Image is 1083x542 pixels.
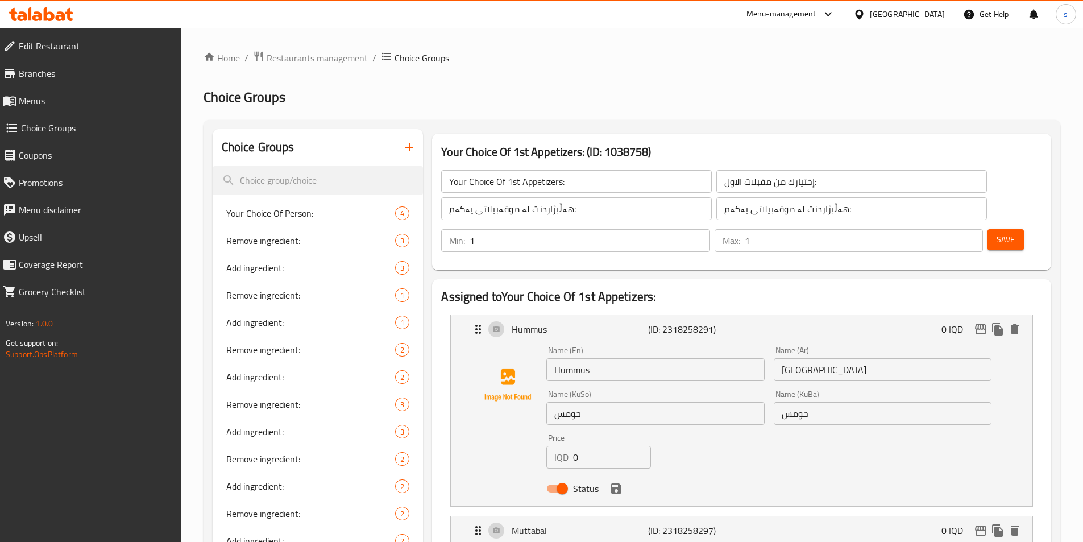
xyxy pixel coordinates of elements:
[19,67,172,80] span: Branches
[395,343,409,357] div: Choices
[226,234,396,247] span: Remove ingredient:
[774,358,991,381] input: Enter name Ar
[204,51,1060,65] nav: breadcrumb
[395,316,409,329] div: Choices
[35,316,53,331] span: 1.0.0
[213,309,424,336] div: Add ingredient:1
[213,363,424,391] div: Add ingredient:2
[19,258,172,271] span: Coverage Report
[213,254,424,282] div: Add ingredient:3
[19,230,172,244] span: Upsell
[396,372,409,383] span: 2
[746,7,816,21] div: Menu-management
[441,288,1042,305] h2: Assigned to Your Choice Of 1st Appetizers:
[395,206,409,220] div: Choices
[19,148,172,162] span: Coupons
[226,288,396,302] span: Remove ingredient:
[396,427,409,437] span: 3
[987,229,1024,250] button: Save
[1006,321,1023,338] button: delete
[512,524,648,537] p: Muttabal
[213,473,424,500] div: Add ingredient:2
[226,343,396,357] span: Remove ingredient:
[774,402,991,425] input: Enter name KuBa
[608,480,625,497] button: save
[244,51,248,65] li: /
[396,345,409,355] span: 2
[395,479,409,493] div: Choices
[1064,8,1068,20] span: s
[226,206,396,220] span: Your Choice Of Person:
[19,94,172,107] span: Menus
[213,336,424,363] div: Remove ingredient:2
[395,370,409,384] div: Choices
[396,508,409,519] span: 2
[213,227,424,254] div: Remove ingredient:3
[395,398,409,411] div: Choices
[213,445,424,473] div: Remove ingredient:2
[226,507,396,520] span: Remove ingredient:
[512,322,648,336] p: Hummus
[395,425,409,438] div: Choices
[19,203,172,217] span: Menu disclaimer
[554,450,569,464] p: IQD
[870,8,945,20] div: [GEOGRAPHIC_DATA]
[226,316,396,329] span: Add ingredient:
[396,290,409,301] span: 1
[997,233,1015,247] span: Save
[395,507,409,520] div: Choices
[972,522,989,539] button: edit
[396,235,409,246] span: 3
[941,524,972,537] p: 0 IQD
[941,322,972,336] p: 0 IQD
[226,398,396,411] span: Remove ingredient:
[19,176,172,189] span: Promotions
[573,446,651,469] input: Please enter price
[19,39,172,53] span: Edit Restaurant
[395,452,409,466] div: Choices
[471,349,544,421] img: Hummus
[989,321,1006,338] button: duplicate
[226,370,396,384] span: Add ingredient:
[204,51,240,65] a: Home
[226,479,396,493] span: Add ingredient:
[395,51,449,65] span: Choice Groups
[441,310,1042,511] li: ExpandHummus Name (En)Name (Ar)Name (KuSo)Name (KuBa)PriceIQDStatussave
[546,358,764,381] input: Enter name En
[213,282,424,309] div: Remove ingredient:1
[395,288,409,302] div: Choices
[21,121,172,135] span: Choice Groups
[449,234,465,247] p: Min:
[226,261,396,275] span: Add ingredient:
[213,166,424,195] input: search
[213,500,424,527] div: Remove ingredient:2
[395,234,409,247] div: Choices
[213,200,424,227] div: Your Choice Of Person:4
[267,51,368,65] span: Restaurants management
[396,481,409,492] span: 2
[6,316,34,331] span: Version:
[396,317,409,328] span: 1
[213,391,424,418] div: Remove ingredient:3
[226,452,396,466] span: Remove ingredient:
[395,261,409,275] div: Choices
[648,322,739,336] p: (ID: 2318258291)
[546,402,764,425] input: Enter name KuSo
[6,347,78,362] a: Support.OpsPlatform
[396,399,409,410] span: 3
[253,51,368,65] a: Restaurants management
[396,208,409,219] span: 4
[972,321,989,338] button: edit
[19,285,172,299] span: Grocery Checklist
[226,425,396,438] span: Add ingredient:
[989,522,1006,539] button: duplicate
[204,84,285,110] span: Choice Groups
[6,336,58,350] span: Get support on:
[451,315,1032,344] div: Expand
[396,263,409,274] span: 3
[573,482,599,495] span: Status
[372,51,376,65] li: /
[213,418,424,445] div: Add ingredient:3
[723,234,740,247] p: Max:
[441,143,1042,161] h3: Your Choice Of 1st Appetizers: (ID: 1038758)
